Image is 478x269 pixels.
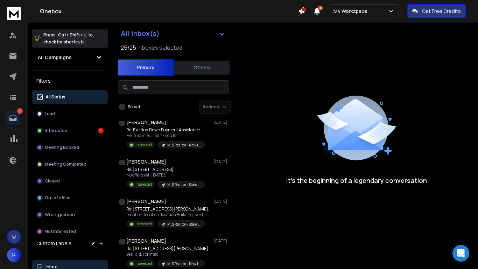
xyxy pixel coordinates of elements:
[17,108,23,114] p: 1
[7,248,21,262] button: R
[174,60,230,75] button: Others
[45,161,86,167] p: Meeting Completed
[126,127,205,133] p: Re: Exciting Down Payment Assistance
[45,195,71,201] p: Out of office
[213,159,229,165] p: [DATE]
[126,198,166,205] h1: [PERSON_NAME]
[118,59,174,76] button: Primary
[167,182,201,187] p: MLS Realtor - Stale Listing
[32,157,108,171] button: Meeting Completed
[126,172,205,178] p: No offers yet. [DATE],
[98,128,104,133] div: 1
[135,142,152,147] p: Interested
[407,4,466,18] button: Get Free Credits
[45,229,76,234] p: Not Interested
[452,245,469,262] div: Open Intercom Messenger
[32,191,108,205] button: Out of office
[7,7,21,20] img: logo
[6,111,20,125] a: 1
[45,94,65,100] p: All Status
[126,119,166,126] h1: [PERSON_NAME]
[32,208,108,222] button: Wrong person
[32,174,108,188] button: Closed
[213,199,229,204] p: [DATE]
[126,158,166,165] h1: [PERSON_NAME]
[32,124,108,138] button: Interested1
[32,50,108,64] button: All Campaigns
[128,104,140,110] label: Select
[126,206,209,212] p: Re: [STREET_ADDRESS][PERSON_NAME],
[422,8,461,15] p: Get Free Credits
[318,6,323,11] span: 50
[167,261,201,267] p: MLS Realtor - New Listing
[126,246,208,251] p: Re: [STREET_ADDRESS][PERSON_NAME]
[167,222,201,227] p: MLS Realtor - Stale Listing
[333,8,370,15] p: My Workspace
[38,54,72,61] h1: All Campaigns
[32,140,108,154] button: Meeting Booked
[57,31,87,39] span: Ctrl + Shift + k
[121,30,160,37] h1: All Inbox(s)
[286,175,427,185] p: It’s the beginning of a legendary conversation
[45,212,75,218] p: Wrong person
[135,221,152,227] p: Interested
[45,111,55,117] p: Lead
[45,178,60,184] p: Closed
[45,128,68,133] p: Interested
[213,119,229,125] p: [DATE]
[126,237,166,244] h1: [PERSON_NAME]
[36,240,71,247] h3: Custom Labels
[32,107,108,121] button: Lead
[126,167,205,172] p: Re: [STREET_ADDRESS]
[138,43,182,52] h3: Inboxes selected
[135,261,152,266] p: Interested
[32,76,108,86] h3: Filters
[126,212,209,218] p: Location, location, location Building is old,
[126,251,208,257] p: Yes I did. I printed
[167,143,201,148] p: MLS Realtor - New Listing
[121,43,136,52] span: 25 / 25
[43,32,93,46] p: Press to check for shortcuts.
[115,27,231,41] button: All Inbox(s)
[135,182,152,187] p: Interested
[32,225,108,239] button: Not Interested
[32,90,108,104] button: All Status
[213,238,229,244] p: [DATE]
[45,145,79,150] p: Meeting Booked
[40,7,298,15] h1: Onebox
[126,133,205,138] p: Hello Rainier, Thank you for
